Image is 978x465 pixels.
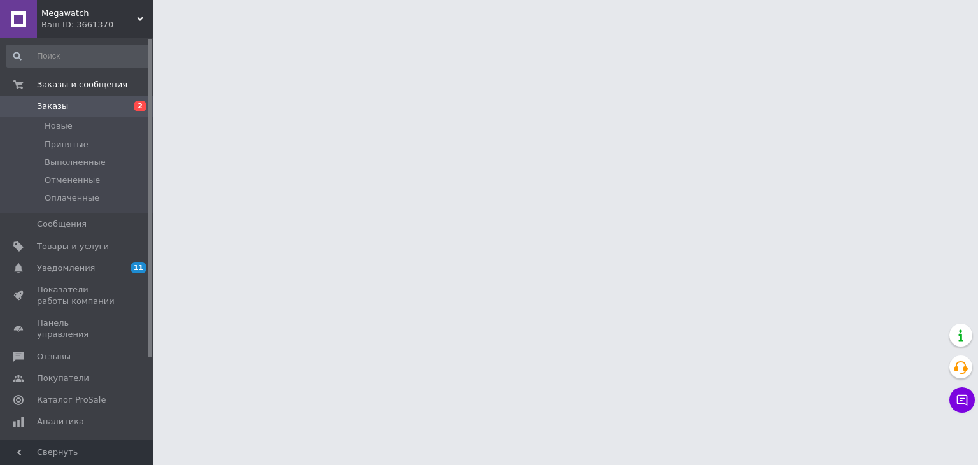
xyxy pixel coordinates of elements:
span: 2 [134,101,146,111]
span: Megawatch [41,8,137,19]
span: Отзывы [37,351,71,362]
span: Выполненные [45,157,106,168]
span: Управление сайтом [37,438,118,461]
span: Принятые [45,139,89,150]
button: Чат с покупателем [949,387,975,413]
input: Поиск [6,45,150,68]
span: Оплаченные [45,192,99,204]
span: Показатели работы компании [37,284,118,307]
span: Сообщения [37,218,87,230]
span: Заказы и сообщения [37,79,127,90]
span: Панель управления [37,317,118,340]
span: Уведомления [37,262,95,274]
span: Каталог ProSale [37,394,106,406]
span: Отмененные [45,175,100,186]
span: Заказы [37,101,68,112]
div: Ваш ID: 3661370 [41,19,153,31]
span: 11 [131,262,146,273]
span: Аналитика [37,416,84,427]
span: Новые [45,120,73,132]
span: Покупатели [37,373,89,384]
span: Товары и услуги [37,241,109,252]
